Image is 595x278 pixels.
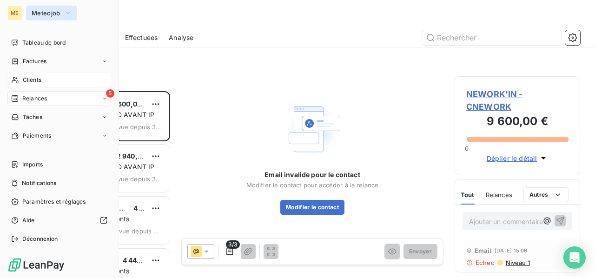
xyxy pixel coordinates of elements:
span: Imports [22,160,43,169]
span: Relances [22,94,47,103]
div: Open Intercom Messenger [563,246,586,269]
span: Paramètres et réglages [22,198,86,206]
span: prévue depuis 2 jours [109,227,161,235]
input: Rechercher [422,30,562,45]
button: Modifier le contact [280,200,344,215]
span: Déconnexion [22,235,58,243]
div: ME [7,6,22,20]
span: Tout [461,191,475,199]
span: 0 [465,145,469,152]
span: Factures [23,57,46,66]
a: Aide [7,213,111,228]
span: prévue depuis 3 jours [107,123,161,131]
span: Relances [486,191,512,199]
span: Clients [23,76,41,84]
h3: 9 600,00 € [466,113,569,132]
button: Déplier le détail [484,153,551,164]
span: Paiements [23,132,51,140]
span: Echec [476,259,495,266]
span: 3/3 [226,240,240,249]
button: Autres [523,187,569,202]
span: Meteojob [32,9,60,17]
img: Logo LeanPay [7,258,65,272]
span: Déplier le détail [487,153,537,163]
span: Tâches [23,113,42,121]
span: Tableau de bord [22,39,66,47]
span: 5 [106,89,114,98]
span: 2 940,00 € [117,152,152,160]
span: 4 428,00 € [133,204,169,212]
span: Niveau 1 [505,259,530,266]
span: 9 600,00 € [112,100,148,108]
button: Envoyer [403,244,437,259]
span: prévue depuis 3 jours [107,175,161,183]
span: 4 440,00 € [123,256,159,264]
span: NEWORK'IN - CNEWORK [466,88,569,113]
span: [DATE] 15:06 [495,248,528,253]
span: Effectuées [125,33,158,42]
span: Aide [22,216,35,225]
span: Notifications [22,179,56,187]
span: Email [475,247,492,254]
img: Empty state [283,99,342,159]
span: Analyse [169,33,193,42]
span: Modifier le contact pour accéder à la relance [246,181,379,189]
span: Email invalide pour le contact [264,170,360,179]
